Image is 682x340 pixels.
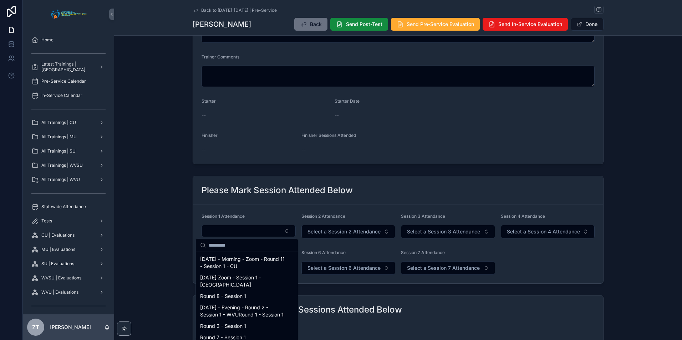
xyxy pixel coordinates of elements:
span: Back to [DATE]-[DATE] | Pre-Service [201,7,277,13]
a: All Trainings | MU [27,130,110,143]
span: Trainer Comments [202,54,239,60]
h2: Please Mark Session Attended Below [202,185,353,196]
span: Starter [202,98,216,104]
span: -- [301,146,306,153]
span: Tests [41,218,52,224]
button: Select Button [501,225,595,238]
button: Done [571,18,604,31]
span: All Trainings | WVSU [41,163,83,168]
button: Select Button [401,261,495,275]
span: Session 3 Attendance [401,213,445,219]
button: Back [294,18,327,31]
span: SU | Evaluations [41,261,74,267]
span: Session 4 Attendance [501,213,545,219]
span: WVU | Evaluations [41,289,78,295]
a: Back to [DATE]-[DATE] | Pre-Service [193,7,277,13]
a: CU | Evaluations [27,229,110,242]
span: All Trainings | CU [41,120,76,125]
span: Send In-Service Evaluation [498,21,562,28]
a: All Trainings | SU [27,145,110,158]
button: Select Button [301,225,396,238]
img: App logo [49,9,88,20]
button: Send Pre-Service Evaluation [391,18,480,31]
span: Starter Date [335,98,360,104]
div: scrollable content [23,29,114,314]
span: Session 6 Attendance [301,250,346,255]
span: Session 2 Attendance [301,213,345,219]
span: [DATE] - Morning - Zoom - Round 11 - Session 1 - CU [200,256,285,270]
span: Select a Session 6 Attendance [307,264,381,272]
a: All Trainings | WVU [27,173,110,186]
a: Statewide Attendance [27,200,110,213]
span: Pre-Service Calendar [41,78,86,84]
span: In-Service Calendar [41,93,82,98]
a: All Trainings | CU [27,116,110,129]
a: In-Service Calendar [27,89,110,102]
p: [PERSON_NAME] [50,324,91,331]
span: Select a Session 7 Attendance [407,264,480,272]
a: SU | Evaluations [27,257,110,270]
span: Select a Session 2 Attendance [307,228,381,235]
span: Select a Session 4 Attendance [507,228,580,235]
span: Latest Trainings | [GEOGRAPHIC_DATA] [41,61,93,73]
a: WVU | Evaluations [27,286,110,299]
a: All Trainings | WVSU [27,159,110,172]
span: Finisher Sessions Attended [301,133,356,138]
button: Send Post-Test [330,18,388,31]
a: Home [27,34,110,46]
span: Finisher [202,133,218,138]
button: Select Button [301,261,396,275]
a: Pre-Service Calendar [27,75,110,88]
span: Statewide Attendance [41,204,86,210]
button: Select Button [202,225,296,237]
span: ZT [32,323,39,331]
a: Latest Trainings | [GEOGRAPHIC_DATA] [27,61,110,73]
span: Round 8 - Session 1 [200,293,246,300]
span: Select a Session 3 Attendance [407,228,480,235]
span: WVSU | Evaluations [41,275,81,281]
span: All Trainings | SU [41,148,76,154]
span: -- [202,112,206,119]
button: Send In-Service Evaluation [483,18,568,31]
a: Tests [27,215,110,227]
span: Back [310,21,322,28]
span: Session 7 Attendance [401,250,445,255]
span: [DATE] Zoom - Session 1 - [GEOGRAPHIC_DATA] [200,274,285,288]
span: -- [202,146,206,153]
h2: Please Mark In-Service Sessions Attended Below [202,304,402,315]
span: Session 1 Attendance [202,213,245,219]
span: [DATE] - Evening - Round 2 - Session 1 - WVURound 1 - Session 1 [200,304,285,318]
span: -- [335,112,339,119]
a: WVSU | Evaluations [27,272,110,284]
span: CU | Evaluations [41,232,75,238]
span: Round 3 - Session 1 [200,323,246,330]
span: Home [41,37,54,43]
span: Send Post-Test [346,21,382,28]
span: All Trainings | MU [41,134,77,140]
a: MU | Evaluations [27,243,110,256]
span: MU | Evaluations [41,247,75,252]
h1: [PERSON_NAME] [193,19,251,29]
span: Send Pre-Service Evaluation [407,21,474,28]
button: Select Button [401,225,495,238]
span: All Trainings | WVU [41,177,80,182]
